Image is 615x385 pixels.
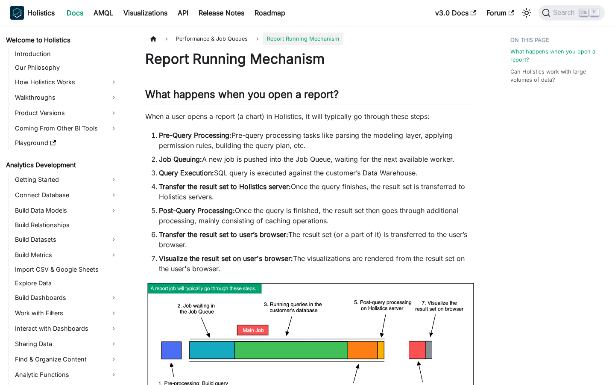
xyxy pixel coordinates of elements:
span: Performance & Job Queues [172,33,252,45]
a: How Holistics Works [12,75,120,89]
a: v3.0 Docs [430,6,481,20]
a: Build Dashboards [12,291,120,305]
a: AMQL [88,6,118,20]
a: Interact with Dashboards [12,322,120,335]
img: Holistics [10,6,24,20]
a: Walkthroughs [12,91,120,104]
strong: Query Execution: [159,169,214,177]
a: API [173,6,193,20]
a: Build Datasets [12,233,120,246]
p: When a user opens a report (a chart) in Holistics, it will typically go through these steps: [145,111,476,121]
nav: Breadcrumbs [145,33,476,45]
a: Build Data Models [12,204,120,217]
a: Build Metrics [12,248,120,262]
strong: Visualize the result set on user's browser: [159,254,293,263]
li: SQL query is executed against the customer’s Data Warehouse. [159,168,476,178]
a: Import CSV & Google Sheets [12,264,120,275]
a: Analytics Development [3,159,120,171]
li: Once the query is finished, the result set then goes through additional processing, mainly consis... [159,205,476,226]
a: Analytic Functions [12,368,120,382]
a: Introduction [12,48,120,60]
h2: What happens when you open a report? [145,88,476,104]
a: Connect Database [12,188,120,202]
a: Can Holistics work with large volumes of data? [510,68,601,84]
a: Find & Organize Content [12,352,120,366]
a: Product Versions [12,106,120,120]
a: Build Relationships [12,219,120,231]
a: Explore Data [12,277,120,289]
a: Visualizations [118,6,173,20]
li: A new job is pushed into the Job Queue, waiting for the next available worker. [159,154,476,164]
a: Our Philosophy [12,62,120,74]
a: What happens when you open a report? [510,47,601,64]
a: Forum [481,6,519,20]
a: Coming From Other BI Tools [12,121,120,135]
li: The visualizations are rendered from the result set on the user's browser. [159,253,476,274]
a: Work with Filters [12,306,120,320]
strong: Transfer the result set to Holistics server: [159,182,291,191]
li: Once the query finishes, the result set is transferred to Holistics servers. [159,181,476,202]
a: Release Notes [193,6,249,20]
a: Welcome to Holistics [3,34,120,46]
strong: Job Queuing: [159,155,202,163]
h1: Report Running Mechanism [145,50,476,68]
button: Search (Ctrl+K) [539,5,605,21]
span: Search [551,9,580,17]
button: Switch between dark and light mode (currently light mode) [520,6,533,20]
a: Roadmap [249,6,290,20]
span: Report Running Mechanism [263,33,343,45]
li: Pre-query processing tasks like parsing the modeling layer, applying permission rules, building t... [159,130,476,151]
a: Home page [145,33,161,45]
b: Holistics [27,8,55,18]
a: Docs [61,6,88,20]
a: HolisticsHolistics [10,6,55,20]
kbd: K [590,9,599,16]
a: Playground [12,137,120,149]
a: Sharing Data [12,337,120,351]
strong: Pre-Query Processing: [159,131,231,139]
strong: Transfer the result set to user’s browser: [159,230,288,239]
a: Getting Started [12,173,120,187]
strong: Post-Query Processing: [159,206,235,215]
li: The result set (or a part of it) is transferred to the user’s browser. [159,229,476,250]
